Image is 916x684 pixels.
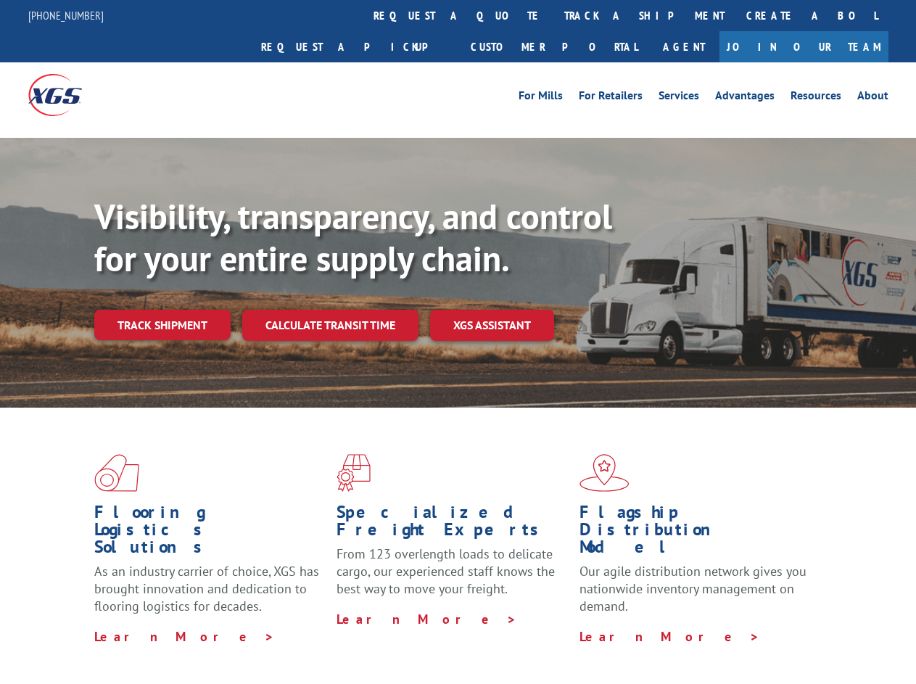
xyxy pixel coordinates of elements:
[460,31,648,62] a: Customer Portal
[430,310,554,341] a: XGS ASSISTANT
[579,503,811,563] h1: Flagship Distribution Model
[337,611,517,627] a: Learn More >
[250,31,460,62] a: Request a pickup
[659,90,699,106] a: Services
[94,194,612,281] b: Visibility, transparency, and control for your entire supply chain.
[337,454,371,492] img: xgs-icon-focused-on-flooring-red
[94,310,231,340] a: Track shipment
[719,31,888,62] a: Join Our Team
[94,563,319,614] span: As an industry carrier of choice, XGS has brought innovation and dedication to flooring logistics...
[337,503,568,545] h1: Specialized Freight Experts
[337,545,568,610] p: From 123 overlength loads to delicate cargo, our experienced staff knows the best way to move you...
[28,8,104,22] a: [PHONE_NUMBER]
[857,90,888,106] a: About
[715,90,775,106] a: Advantages
[94,628,275,645] a: Learn More >
[579,454,630,492] img: xgs-icon-flagship-distribution-model-red
[648,31,719,62] a: Agent
[579,628,760,645] a: Learn More >
[519,90,563,106] a: For Mills
[94,454,139,492] img: xgs-icon-total-supply-chain-intelligence-red
[579,90,643,106] a: For Retailers
[242,310,418,341] a: Calculate transit time
[94,503,326,563] h1: Flooring Logistics Solutions
[791,90,841,106] a: Resources
[579,563,806,614] span: Our agile distribution network gives you nationwide inventory management on demand.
